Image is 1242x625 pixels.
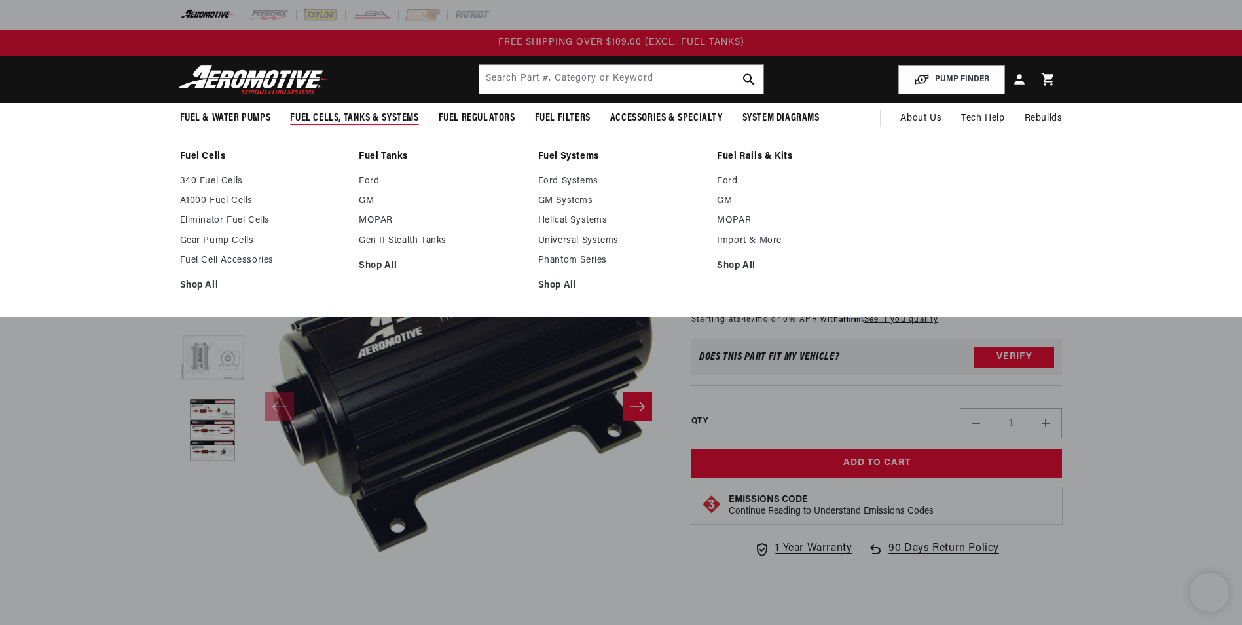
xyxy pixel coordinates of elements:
[180,151,346,162] a: Fuel Cells
[175,64,338,95] img: Aeromotive
[498,37,744,47] span: FREE SHIPPING OVER $109.00 (EXCL. FUEL TANKS)
[180,235,346,247] a: Gear Pump Cells
[180,111,271,125] span: Fuel & Water Pumps
[538,151,704,162] a: Fuel Systems
[180,255,346,267] a: Fuel Cell Accessories
[717,215,883,227] a: MOPAR
[538,235,704,247] a: Universal Systems
[864,316,938,324] a: See if you qualify - Learn more about Affirm Financing (opens in modal)
[735,65,763,94] button: search button
[180,215,346,227] a: Eliminator Fuel Cells
[888,540,999,571] span: 90 Days Return Policy
[359,151,525,162] a: Fuel Tanks
[290,111,418,125] span: Fuel Cells, Tanks & Systems
[951,103,1014,134] summary: Tech Help
[691,449,1063,478] button: Add to Cart
[737,316,752,324] span: $48
[1025,111,1063,126] span: Rebuilds
[429,103,525,134] summary: Fuel Regulators
[359,195,525,207] a: GM
[701,494,722,515] img: Emissions code
[961,111,1004,126] span: Tech Help
[699,352,840,362] div: Does This part fit My vehicle?
[839,312,862,322] span: Affirm
[691,313,938,326] p: Starting at /mo or 0% APR with .
[535,111,591,125] span: Fuel Filters
[180,280,346,292] a: Shop All
[974,347,1054,368] button: Verify
[868,540,999,571] a: 90 Days Return Policy
[729,494,934,518] button: Emissions CodeContinue Reading to Understand Emissions Codes
[525,103,600,134] summary: Fuel Filters
[691,416,708,427] label: QTY
[600,103,733,134] summary: Accessories & Specialty
[538,176,704,187] a: Ford Systems
[359,176,525,187] a: Ford
[733,103,830,134] summary: System Diagrams
[538,215,704,227] a: Hellcat Systems
[890,103,951,134] a: About Us
[359,235,525,247] a: Gen II Stealth Tanks
[623,392,652,421] button: Slide right
[538,280,704,292] a: Shop All
[265,392,294,421] button: Slide left
[898,65,1005,94] button: PUMP FINDER
[900,113,941,123] span: About Us
[717,151,883,162] a: Fuel Rails & Kits
[180,176,346,187] a: 340 Fuel Cells
[439,111,515,125] span: Fuel Regulators
[717,235,883,247] a: Import & More
[180,326,246,392] button: Load image 3 in gallery view
[170,103,281,134] summary: Fuel & Water Pumps
[717,195,883,207] a: GM
[717,176,883,187] a: Ford
[280,103,428,134] summary: Fuel Cells, Tanks & Systems
[729,506,934,518] p: Continue Reading to Understand Emissions Codes
[742,111,820,125] span: System Diagrams
[754,540,852,558] a: 1 Year Warranty
[359,260,525,272] a: Shop All
[180,398,246,464] button: Load image 4 in gallery view
[729,495,808,504] strong: Emissions Code
[479,65,763,94] input: Search by Part Number, Category or Keyword
[610,111,723,125] span: Accessories & Specialty
[717,260,883,272] a: Shop All
[359,215,525,227] a: MOPAR
[1015,103,1072,134] summary: Rebuilds
[775,540,852,558] span: 1 Year Warranty
[180,195,346,207] a: A1000 Fuel Cells
[538,195,704,207] a: GM Systems
[538,255,704,267] a: Phantom Series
